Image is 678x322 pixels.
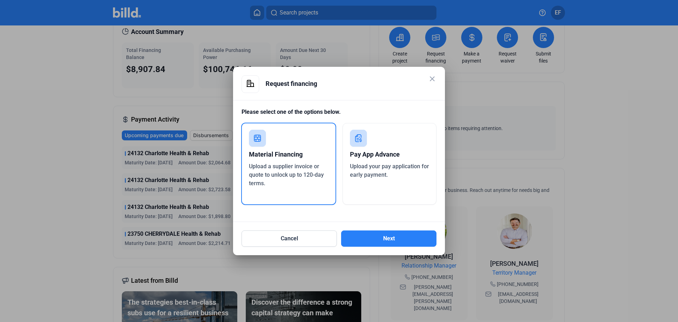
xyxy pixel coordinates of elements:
[242,108,436,123] div: Please select one of the options below.
[266,75,436,92] div: Request financing
[242,230,337,247] button: Cancel
[350,147,429,162] div: Pay App Advance
[350,163,429,178] span: Upload your pay application for early payment.
[428,75,436,83] mat-icon: close
[249,163,324,187] span: Upload a supplier invoice or quote to unlock up to 120-day terms.
[341,230,436,247] button: Next
[249,147,328,162] div: Material Financing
